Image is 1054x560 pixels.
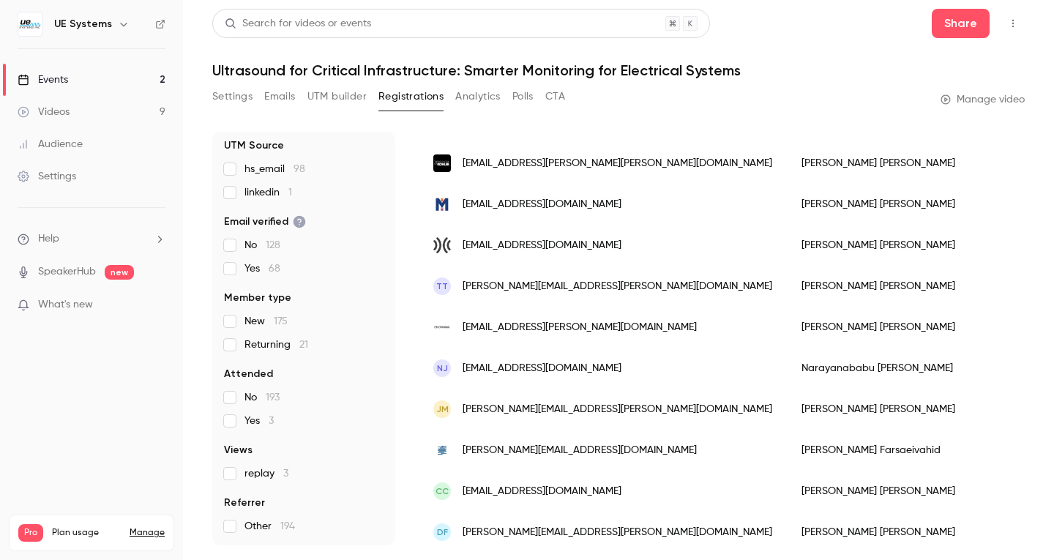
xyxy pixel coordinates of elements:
span: 3 [269,416,274,426]
span: Views [224,443,253,458]
span: CC [436,485,449,498]
span: Returning [244,337,308,352]
span: What's new [38,297,93,313]
span: Referrer [224,496,265,510]
span: No [244,390,280,405]
span: Member type [224,291,291,305]
button: Registrations [378,85,444,108]
div: Audience [18,137,83,152]
img: monroeinfrared.com [433,195,451,213]
span: 3 [283,468,288,479]
span: NJ [437,362,448,375]
span: Plan usage [52,527,121,539]
span: [PERSON_NAME][EMAIL_ADDRESS][DOMAIN_NAME] [463,443,697,458]
span: 175 [274,316,288,326]
span: TT [436,280,448,293]
span: DF [437,526,448,539]
span: [EMAIL_ADDRESS][DOMAIN_NAME] [463,197,621,212]
button: Analytics [455,85,501,108]
span: 1 [288,187,292,198]
span: 128 [266,240,280,250]
img: vibecloudreliability.com [433,237,451,254]
span: New [244,314,288,329]
span: No [244,238,280,253]
span: [EMAIL_ADDRESS][DOMAIN_NAME] [463,361,621,376]
span: [EMAIL_ADDRESS][DOMAIN_NAME] [463,484,621,499]
button: CTA [545,85,565,108]
span: Attended [224,367,273,381]
h6: UE Systems [54,17,112,31]
span: [PERSON_NAME][EMAIL_ADDRESS][PERSON_NAME][DOMAIN_NAME] [463,402,772,417]
span: linkedin [244,185,292,200]
img: metronic.com [433,318,451,336]
span: 98 [294,164,305,174]
span: [EMAIL_ADDRESS][PERSON_NAME][PERSON_NAME][DOMAIN_NAME] [463,156,772,171]
span: 21 [299,340,308,350]
img: UE Systems [18,12,42,36]
button: Share [932,9,990,38]
div: [PERSON_NAME] [PERSON_NAME] [787,225,1016,266]
span: Yes [244,414,274,428]
span: hs_email [244,162,305,176]
button: Settings [212,85,253,108]
span: [EMAIL_ADDRESS][PERSON_NAME][DOMAIN_NAME] [463,320,697,335]
div: Videos [18,105,70,119]
span: Email verified [224,214,306,229]
span: Other [244,519,295,534]
span: 193 [266,392,280,403]
span: UTM Source [224,138,284,153]
div: Events [18,72,68,87]
span: [EMAIL_ADDRESS][DOMAIN_NAME] [463,238,621,253]
a: Manage [130,527,165,539]
button: Polls [512,85,534,108]
span: 68 [269,264,280,274]
img: hsb.com [433,441,451,459]
div: [PERSON_NAME] [PERSON_NAME] [787,471,1016,512]
span: new [105,265,134,280]
div: Narayanababu [PERSON_NAME] [787,348,1016,389]
section: facet-groups [224,138,384,534]
span: replay [244,466,288,481]
button: UTM builder [307,85,367,108]
span: [PERSON_NAME][EMAIL_ADDRESS][PERSON_NAME][DOMAIN_NAME] [463,279,772,294]
span: Yes [244,261,280,276]
img: kohler.com [433,154,451,172]
span: 194 [280,521,295,531]
span: Help [38,231,59,247]
span: Jm [436,403,449,416]
iframe: Noticeable Trigger [148,299,165,312]
div: [PERSON_NAME] [PERSON_NAME] [787,266,1016,307]
div: Search for videos or events [225,16,371,31]
div: [PERSON_NAME] [PERSON_NAME] [787,307,1016,348]
h1: Ultrasound for Critical Infrastructure: Smarter Monitoring for Electrical Systems [212,61,1025,79]
li: help-dropdown-opener [18,231,165,247]
span: [PERSON_NAME][EMAIL_ADDRESS][PERSON_NAME][DOMAIN_NAME] [463,525,772,540]
div: [PERSON_NAME] [PERSON_NAME] [787,143,1016,184]
span: Pro [18,524,43,542]
div: Settings [18,169,76,184]
div: [PERSON_NAME] Farsaeivahid [787,430,1016,471]
button: Emails [264,85,295,108]
div: [PERSON_NAME] [PERSON_NAME] [787,184,1016,225]
div: [PERSON_NAME] [PERSON_NAME] [787,389,1016,430]
div: [PERSON_NAME] [PERSON_NAME] [787,512,1016,553]
a: SpeakerHub [38,264,96,280]
a: Manage video [941,92,1025,107]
